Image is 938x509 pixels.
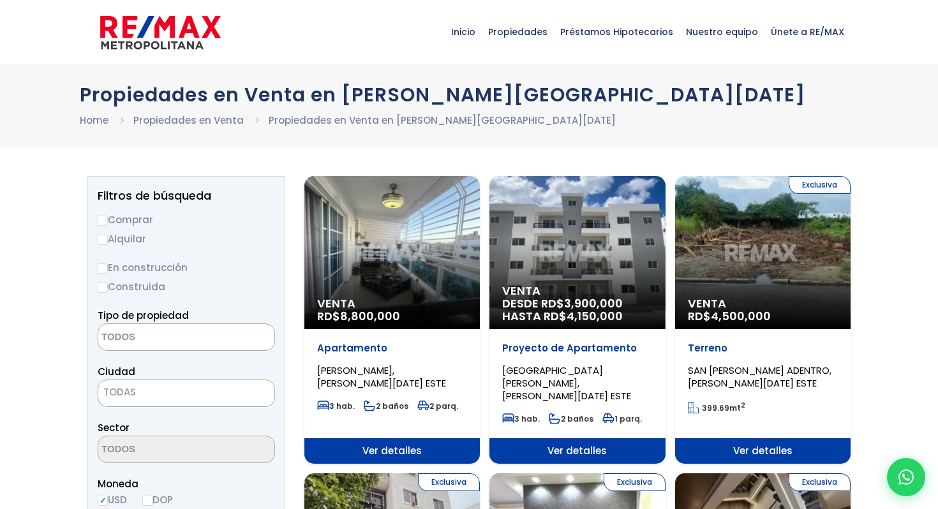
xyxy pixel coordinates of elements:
span: Ciudad [98,365,135,378]
span: Ver detalles [489,438,665,464]
label: Alquilar [98,231,275,247]
span: DESDE RD$ [502,297,652,323]
span: Tipo de propiedad [98,309,189,322]
img: remax-metropolitana-logo [100,13,221,52]
span: Exclusiva [604,473,666,491]
span: 3 hab. [317,401,355,411]
span: [PERSON_NAME], [PERSON_NAME][DATE] ESTE [317,364,446,390]
span: SAN [PERSON_NAME] ADENTRO, [PERSON_NAME][DATE] ESTE [688,364,831,390]
span: Venta [317,297,467,310]
a: Venta DESDE RD$3,900,000 HASTA RD$4,150,000 Proyecto de Apartamento [GEOGRAPHIC_DATA][PERSON_NAME... [489,176,665,464]
a: Venta RD$8,800,000 Apartamento [PERSON_NAME], [PERSON_NAME][DATE] ESTE 3 hab. 2 baños 2 parq. Ver... [304,176,480,464]
span: 1 parq. [602,413,642,424]
a: Exclusiva Venta RD$4,500,000 Terreno SAN [PERSON_NAME] ADENTRO, [PERSON_NAME][DATE] ESTE 399.69mt... [675,176,851,464]
span: Ver detalles [304,438,480,464]
li: Propiedades en Venta en [PERSON_NAME][GEOGRAPHIC_DATA][DATE] [269,112,616,128]
span: Exclusiva [789,473,851,491]
input: Comprar [98,216,108,226]
span: HASTA RD$ [502,310,652,323]
label: En construcción [98,260,275,276]
span: 2 baños [549,413,593,424]
span: Préstamos Hipotecarios [554,13,680,51]
input: Construida [98,283,108,293]
input: En construcción [98,263,108,274]
span: 399.69 [702,402,729,413]
span: Exclusiva [789,176,851,194]
span: Inicio [445,13,482,51]
span: 8,800,000 [340,308,400,324]
a: Propiedades en Venta [133,114,244,127]
span: Venta [502,284,652,297]
label: Comprar [98,212,275,228]
span: RD$ [688,308,771,324]
h2: Filtros de búsqueda [98,189,275,202]
textarea: Search [98,324,222,351]
sup: 2 [741,401,745,410]
span: [GEOGRAPHIC_DATA][PERSON_NAME], [PERSON_NAME][DATE] ESTE [502,364,631,402]
label: Construida [98,279,275,295]
span: RD$ [317,308,400,324]
textarea: Search [98,436,222,464]
input: Alquilar [98,235,108,245]
span: 2 parq. [417,401,458,411]
span: 4,150,000 [567,308,623,324]
span: Nuestro equipo [680,13,764,51]
label: USD [98,492,127,508]
span: mt [688,402,745,413]
span: Sector [98,421,130,434]
span: TODAS [98,383,274,401]
span: Moneda [98,476,275,492]
span: TODAS [98,380,275,407]
span: Únete a RE/MAX [764,13,851,51]
a: Home [80,114,108,127]
span: 2 baños [364,401,408,411]
span: 3 hab. [502,413,540,424]
span: 4,500,000 [711,308,771,324]
span: 3,900,000 [564,295,623,311]
span: Propiedades [482,13,554,51]
p: Apartamento [317,342,467,355]
span: Ver detalles [675,438,851,464]
h1: Propiedades en Venta en [PERSON_NAME][GEOGRAPHIC_DATA][DATE] [80,84,858,106]
span: TODAS [103,385,136,399]
input: DOP [142,496,153,506]
span: Venta [688,297,838,310]
input: USD [98,496,108,506]
p: Proyecto de Apartamento [502,342,652,355]
label: DOP [142,492,173,508]
p: Terreno [688,342,838,355]
span: Exclusiva [418,473,480,491]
